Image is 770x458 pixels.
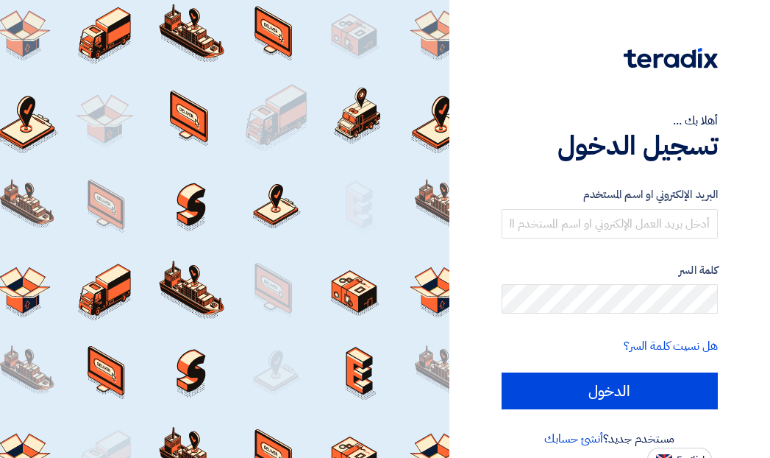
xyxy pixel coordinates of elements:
div: مستخدم جديد؟ [502,430,718,448]
label: البريد الإلكتروني او اسم المستخدم [502,186,718,203]
label: كلمة السر [502,262,718,279]
div: أهلا بك ... [502,112,718,130]
a: هل نسيت كلمة السر؟ [624,337,718,355]
h1: تسجيل الدخول [502,130,718,162]
input: أدخل بريد العمل الإلكتروني او اسم المستخدم الخاص بك ... [502,209,718,239]
input: الدخول [502,373,718,409]
img: Teradix logo [624,48,718,68]
a: أنشئ حسابك [544,430,602,448]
